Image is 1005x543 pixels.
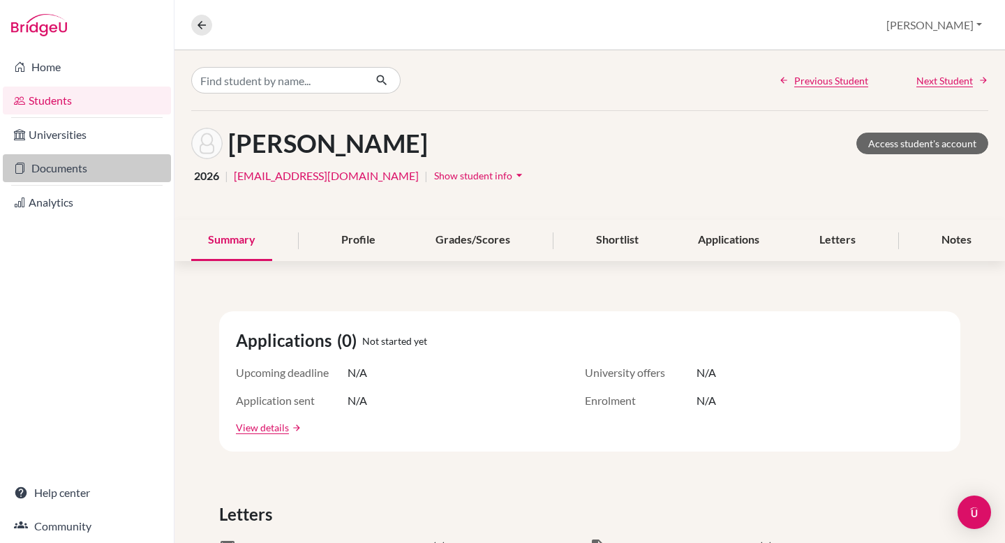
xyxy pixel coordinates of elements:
span: (0) [337,328,362,353]
span: Applications [236,328,337,353]
span: | [225,168,228,184]
a: Access student's account [856,133,988,154]
a: Documents [3,154,171,182]
a: Home [3,53,171,81]
span: Letters [219,502,278,527]
span: Enrolment [585,392,697,409]
a: [EMAIL_ADDRESS][DOMAIN_NAME] [234,168,419,184]
span: University offers [585,364,697,381]
span: Upcoming deadline [236,364,348,381]
a: View details [236,420,289,435]
button: [PERSON_NAME] [880,12,988,38]
img: Bridge-U [11,14,67,36]
span: Not started yet [362,334,427,348]
h1: [PERSON_NAME] [228,128,428,158]
span: N/A [348,392,367,409]
a: Universities [3,121,171,149]
div: Profile [325,220,392,261]
img: Eli Cooke's avatar [191,128,223,159]
span: | [424,168,428,184]
a: Analytics [3,188,171,216]
span: N/A [348,364,367,381]
a: Next Student [916,73,988,88]
div: Grades/Scores [419,220,527,261]
span: N/A [697,364,716,381]
button: Show student infoarrow_drop_down [433,165,527,186]
span: Show student info [434,170,512,181]
div: Applications [681,220,776,261]
input: Find student by name... [191,67,364,94]
span: Application sent [236,392,348,409]
a: arrow_forward [289,423,301,433]
span: N/A [697,392,716,409]
i: arrow_drop_down [512,168,526,182]
a: Students [3,87,171,114]
div: Open Intercom Messenger [958,496,991,529]
span: Previous Student [794,73,868,88]
div: Letters [803,220,872,261]
a: Community [3,512,171,540]
span: 2026 [194,168,219,184]
a: Previous Student [779,73,868,88]
div: Shortlist [579,220,655,261]
div: Notes [925,220,988,261]
div: Summary [191,220,272,261]
a: Help center [3,479,171,507]
span: Next Student [916,73,973,88]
